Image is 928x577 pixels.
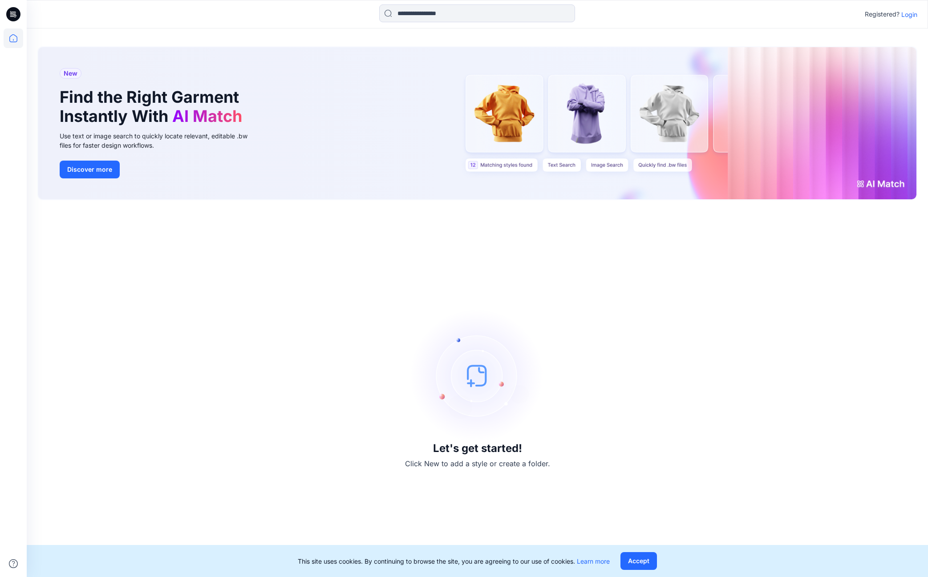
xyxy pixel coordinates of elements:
button: Discover more [60,161,120,178]
img: empty-state-image.svg [411,309,544,442]
p: Registered? [865,9,900,20]
a: Learn more [577,557,610,565]
p: Login [901,10,917,19]
span: New [64,68,77,79]
button: Accept [620,552,657,570]
span: AI Match [172,106,242,126]
h3: Let's get started! [433,442,522,455]
h1: Find the Right Garment Instantly With [60,88,247,126]
p: Click New to add a style or create a folder. [405,458,550,469]
div: Use text or image search to quickly locate relevant, editable .bw files for faster design workflows. [60,131,260,150]
p: This site uses cookies. By continuing to browse the site, you are agreeing to our use of cookies. [298,557,610,566]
